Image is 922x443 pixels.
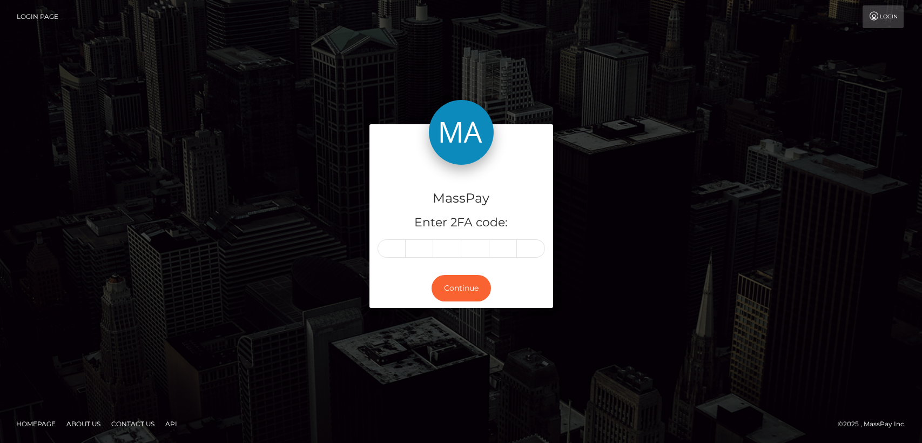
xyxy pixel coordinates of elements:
[378,189,545,208] h4: MassPay
[432,275,491,301] button: Continue
[429,100,494,165] img: MassPay
[378,214,545,231] h5: Enter 2FA code:
[838,418,914,430] div: © 2025 , MassPay Inc.
[17,5,58,28] a: Login Page
[161,415,181,432] a: API
[107,415,159,432] a: Contact Us
[62,415,105,432] a: About Us
[12,415,60,432] a: Homepage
